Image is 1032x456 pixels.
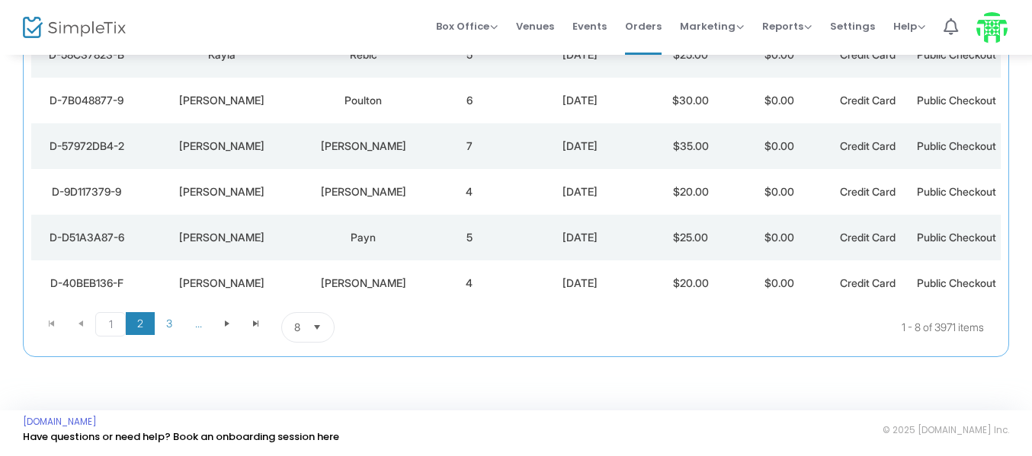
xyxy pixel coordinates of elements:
span: Credit Card [840,94,896,107]
span: Public Checkout [917,48,996,61]
td: $0.00 [735,260,823,306]
span: Page 3 [155,312,184,335]
td: $0.00 [735,78,823,123]
span: Public Checkout [917,276,996,289]
span: Reports [762,19,812,33]
div: 10/13/2025 [518,184,643,199]
span: Events [572,7,607,46]
div: D-57972DB4-2 [35,139,138,154]
span: Credit Card [840,231,896,244]
a: [DOMAIN_NAME] [23,416,97,428]
td: 7 [425,123,514,169]
div: 10/13/2025 [518,93,643,108]
span: Page 1 [95,312,126,336]
div: Skaggs [305,184,421,199]
span: Go to the last page [242,312,271,335]
span: Box Office [436,19,498,33]
span: © 2025 [DOMAIN_NAME] Inc. [883,424,1009,436]
div: Noel [305,139,421,154]
div: D-9D117379-9 [35,184,138,199]
td: $20.00 [646,169,735,215]
span: Venues [516,7,554,46]
div: 10/13/2025 [518,230,643,245]
div: Jennifer [146,93,297,108]
div: Poulton [305,93,421,108]
span: Public Checkout [917,231,996,244]
span: Public Checkout [917,185,996,198]
span: 8 [294,320,300,335]
div: Michele [146,230,297,245]
span: Credit Card [840,139,896,152]
div: Payn [305,230,421,245]
td: 4 [425,260,514,306]
span: Page 2 [126,312,155,335]
span: Settings [830,7,875,46]
span: Go to the next page [213,312,242,335]
span: Orders [625,7,662,46]
kendo-pager-info: 1 - 8 of 3971 items [486,312,984,343]
td: 6 [425,78,514,123]
span: Public Checkout [917,139,996,152]
div: 10/13/2025 [518,139,643,154]
span: Credit Card [840,276,896,289]
div: D-7B048877-9 [35,93,138,108]
span: Go to the last page [250,317,262,330]
td: $25.00 [646,215,735,260]
span: Help [893,19,925,33]
td: 4 [425,169,514,215]
td: $0.00 [735,215,823,260]
span: Go to the next page [221,317,233,330]
button: Select [306,313,328,342]
div: Scott [146,139,297,154]
span: Credit Card [840,48,896,61]
td: $35.00 [646,123,735,169]
td: 5 [425,215,514,260]
div: D-40BEB136-F [35,276,138,291]
td: $20.00 [646,260,735,306]
div: Kristen [146,184,297,199]
span: Credit Card [840,185,896,198]
div: Tara [146,276,297,291]
td: $30.00 [646,78,735,123]
div: D-D51A3A87-6 [35,230,138,245]
span: Page 4 [184,312,213,335]
td: $0.00 [735,169,823,215]
a: Have questions or need help? Book an onboarding session here [23,429,339,444]
td: $0.00 [735,123,823,169]
span: Marketing [680,19,744,33]
div: 10/13/2025 [518,276,643,291]
div: Wright [305,276,421,291]
span: Public Checkout [917,94,996,107]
